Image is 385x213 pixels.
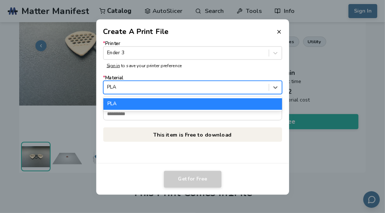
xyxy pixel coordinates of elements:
input: *MaterialPLAPLA [107,85,109,90]
a: Sign in [107,62,120,68]
h2: Create A Print File [103,26,169,37]
div: PLA [103,99,282,110]
p: to save your printer preference [107,63,279,68]
label: Material [103,75,282,94]
button: Get for Free [164,171,221,188]
input: *Email [103,107,282,120]
label: Printer [103,41,282,59]
p: This item is Free to download [103,127,282,142]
